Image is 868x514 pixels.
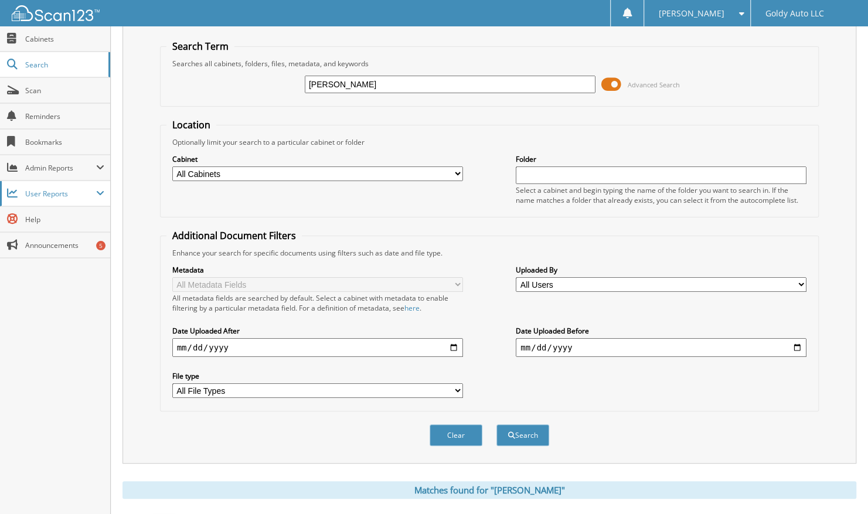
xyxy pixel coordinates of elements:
span: Reminders [25,111,104,121]
span: Search [25,60,103,70]
label: Date Uploaded After [172,326,463,336]
span: Announcements [25,240,104,250]
legend: Search Term [166,40,234,53]
label: Uploaded By [516,265,806,275]
span: Cabinets [25,34,104,44]
span: [PERSON_NAME] [659,10,724,17]
span: User Reports [25,189,96,199]
div: Searches all cabinets, folders, files, metadata, and keywords [166,59,813,69]
img: scan123-logo-white.svg [12,5,100,21]
span: Help [25,215,104,224]
a: here [404,303,420,313]
button: Search [496,424,549,446]
input: start [172,338,463,357]
span: Goldy Auto LLC [765,10,824,17]
legend: Location [166,118,216,131]
div: 5 [96,241,105,250]
div: Matches found for "[PERSON_NAME]" [122,481,856,499]
div: Select a cabinet and begin typing the name of the folder you want to search in. If the name match... [516,185,806,205]
span: Scan [25,86,104,96]
div: Enhance your search for specific documents using filters such as date and file type. [166,248,813,258]
div: Optionally limit your search to a particular cabinet or folder [166,137,813,147]
span: Admin Reports [25,163,96,173]
label: File type [172,371,463,381]
input: end [516,338,806,357]
label: Cabinet [172,154,463,164]
span: Advanced Search [628,80,680,89]
label: Metadata [172,265,463,275]
div: All metadata fields are searched by default. Select a cabinet with metadata to enable filtering b... [172,293,463,313]
iframe: Chat Widget [809,458,868,514]
label: Folder [516,154,806,164]
label: Date Uploaded Before [516,326,806,336]
legend: Additional Document Filters [166,229,302,242]
button: Clear [430,424,482,446]
span: Bookmarks [25,137,104,147]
